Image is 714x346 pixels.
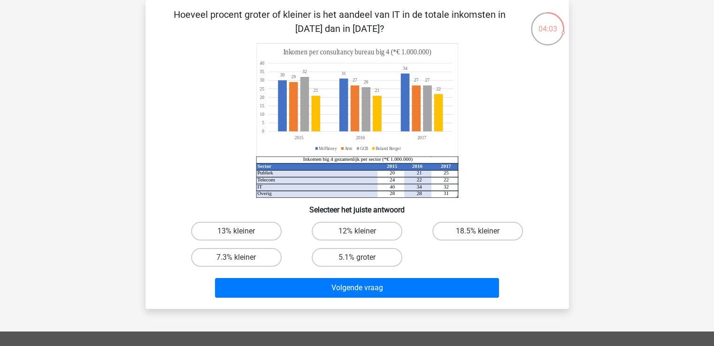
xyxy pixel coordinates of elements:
[257,163,271,169] tspan: Sector
[215,278,499,298] button: Volgende vraag
[260,60,264,66] tspan: 40
[345,145,352,151] tspan: Arm
[363,79,368,85] tspan: 26
[313,88,379,93] tspan: 2121
[416,184,422,189] tspan: 34
[257,184,262,189] tspan: IT
[161,8,519,36] p: Hoeveel procent groter of kleiner is het aandeel van IT in de totale inkomsten in [DATE] dan in [...
[443,170,448,175] tspan: 25
[403,66,407,71] tspan: 34
[390,177,395,182] tspan: 24
[443,177,448,182] tspan: 22
[303,156,413,162] tspan: Inkomen big 4 gezamenlijk per sector (*€ 1.000.000)
[341,71,346,76] tspan: 31
[443,184,448,189] tspan: 32
[443,190,448,196] tspan: 31
[353,77,418,83] tspan: 2727
[294,135,426,141] tspan: 201520162017
[376,145,401,151] tspan: Boland Rerger
[416,190,422,196] tspan: 28
[260,112,264,117] tspan: 10
[312,222,402,241] label: 12% kleiner
[390,170,395,175] tspan: 20
[262,120,264,126] tspan: 5
[260,86,264,91] tspan: 25
[291,74,295,80] tspan: 29
[390,190,395,196] tspan: 28
[387,163,397,169] tspan: 2015
[280,72,284,78] tspan: 30
[530,11,565,35] div: 04:03
[416,170,422,175] tspan: 21
[425,77,430,83] tspan: 27
[283,48,431,57] tspan: Inkomen per consultancy bureau big 4 (*€ 1.000.000)
[416,177,422,182] tspan: 22
[312,248,402,267] label: 5.1% groter
[257,170,273,175] tspan: Publiek
[360,145,369,151] tspan: GCB
[257,177,275,182] tspan: Telecom
[440,163,451,169] tspan: 2017
[319,145,337,151] tspan: McFlinsey
[432,222,523,241] label: 18.5% kleiner
[257,190,272,196] tspan: Overig
[191,248,282,267] label: 7.3% kleiner
[412,163,422,169] tspan: 2016
[390,184,395,189] tspan: 40
[302,69,307,75] tspan: 32
[191,222,282,241] label: 13% kleiner
[260,103,264,109] tspan: 15
[260,77,264,83] tspan: 30
[436,86,440,91] tspan: 22
[260,69,264,75] tspan: 35
[161,198,554,214] h6: Selecteer het juiste antwoord
[262,128,264,134] tspan: 0
[260,94,264,100] tspan: 20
